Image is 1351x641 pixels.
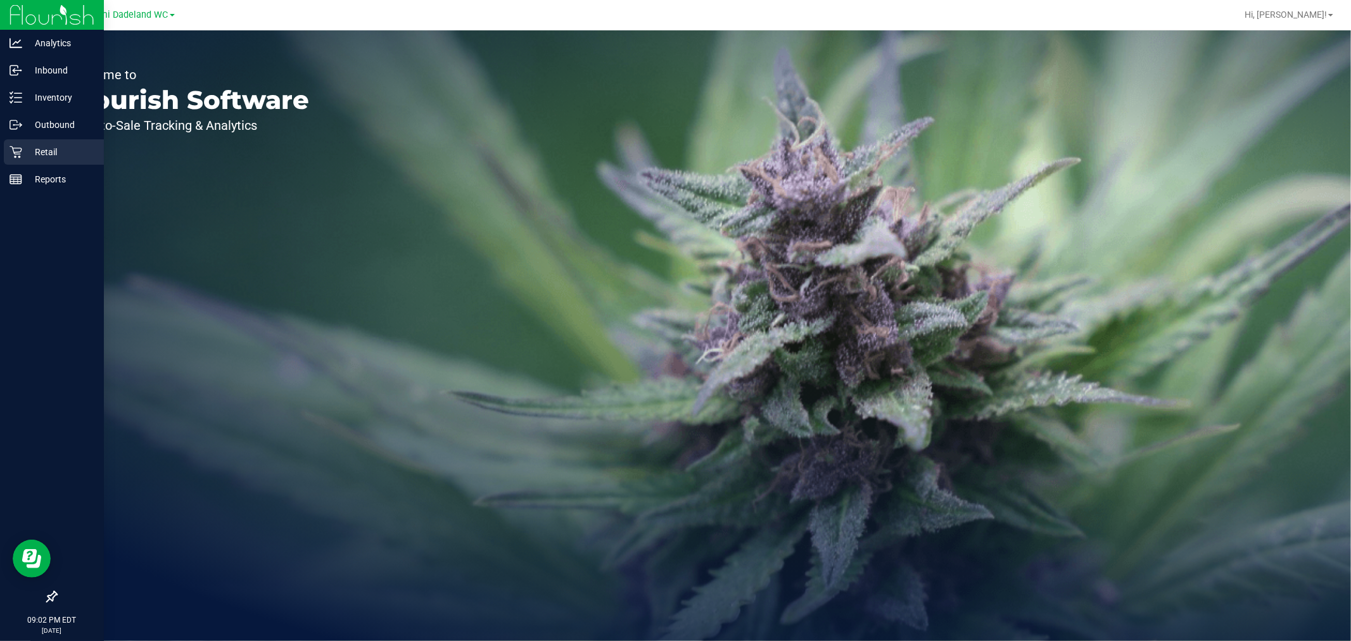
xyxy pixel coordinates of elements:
[10,118,22,131] inline-svg: Outbound
[10,64,22,77] inline-svg: Inbound
[13,540,51,578] iframe: Resource center
[84,10,168,20] span: Miami Dadeland WC
[22,172,98,187] p: Reports
[68,119,309,132] p: Seed-to-Sale Tracking & Analytics
[6,626,98,635] p: [DATE]
[68,68,309,81] p: Welcome to
[68,87,309,113] p: Flourish Software
[1245,10,1327,20] span: Hi, [PERSON_NAME]!
[6,614,98,626] p: 09:02 PM EDT
[22,63,98,78] p: Inbound
[10,146,22,158] inline-svg: Retail
[22,35,98,51] p: Analytics
[10,173,22,186] inline-svg: Reports
[10,37,22,49] inline-svg: Analytics
[22,144,98,160] p: Retail
[22,117,98,132] p: Outbound
[10,91,22,104] inline-svg: Inventory
[22,90,98,105] p: Inventory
